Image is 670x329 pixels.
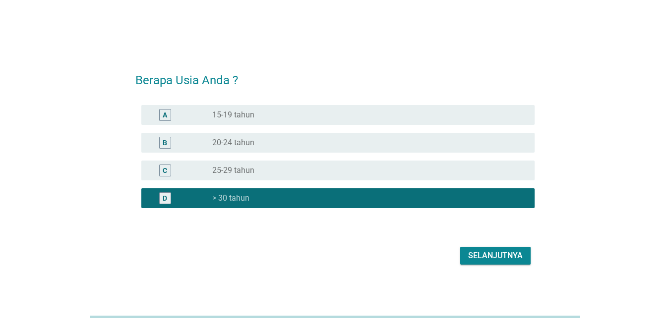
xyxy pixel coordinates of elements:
h2: Berapa Usia Anda ? [135,61,535,89]
div: Selanjutnya [468,250,523,262]
label: 20-24 tahun [212,138,254,148]
div: D [163,193,167,204]
label: > 30 tahun [212,193,249,203]
label: 15-19 tahun [212,110,254,120]
div: A [163,110,167,120]
div: C [163,165,167,176]
button: Selanjutnya [460,247,531,265]
div: B [163,138,167,148]
label: 25-29 tahun [212,165,254,175]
